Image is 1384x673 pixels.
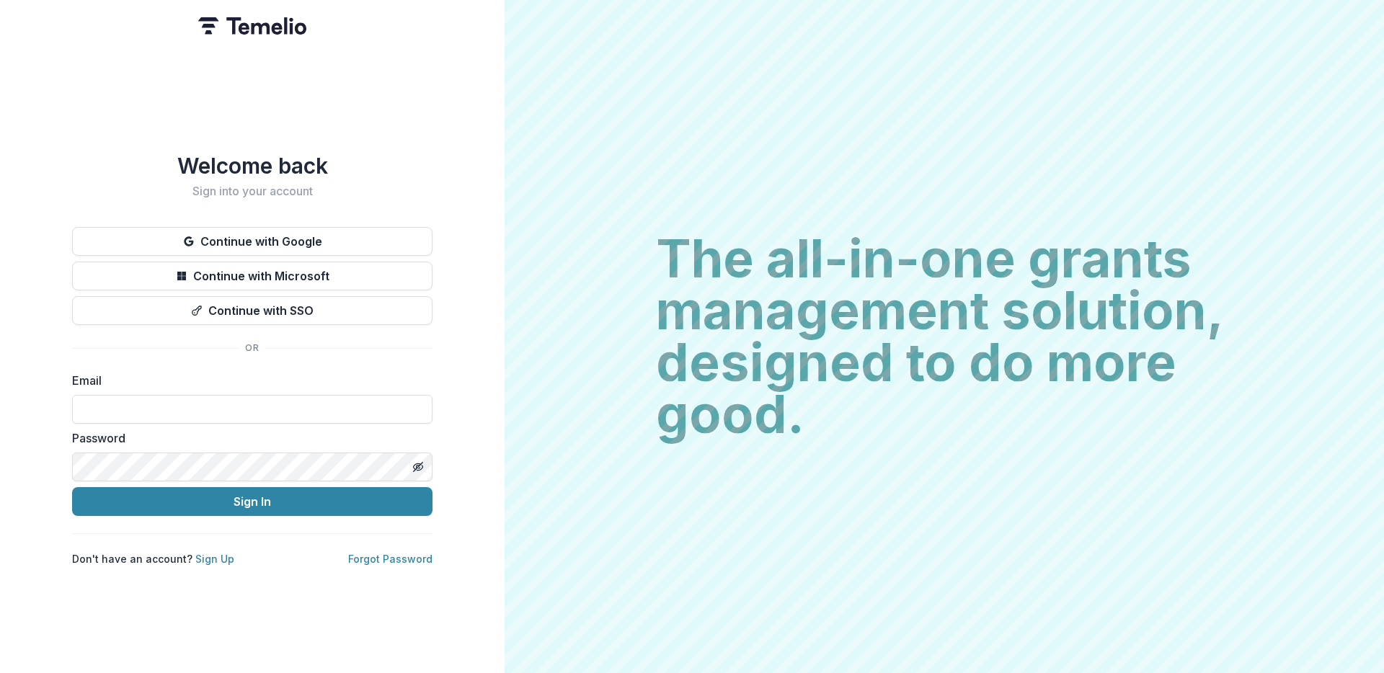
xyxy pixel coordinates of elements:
h1: Welcome back [72,153,432,179]
button: Continue with SSO [72,296,432,325]
p: Don't have an account? [72,551,234,566]
img: Temelio [198,17,306,35]
a: Sign Up [195,553,234,565]
button: Continue with Google [72,227,432,256]
label: Password [72,429,424,447]
button: Continue with Microsoft [72,262,432,290]
label: Email [72,372,424,389]
button: Sign In [72,487,432,516]
button: Toggle password visibility [407,455,430,478]
h2: Sign into your account [72,184,432,198]
a: Forgot Password [348,553,432,565]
